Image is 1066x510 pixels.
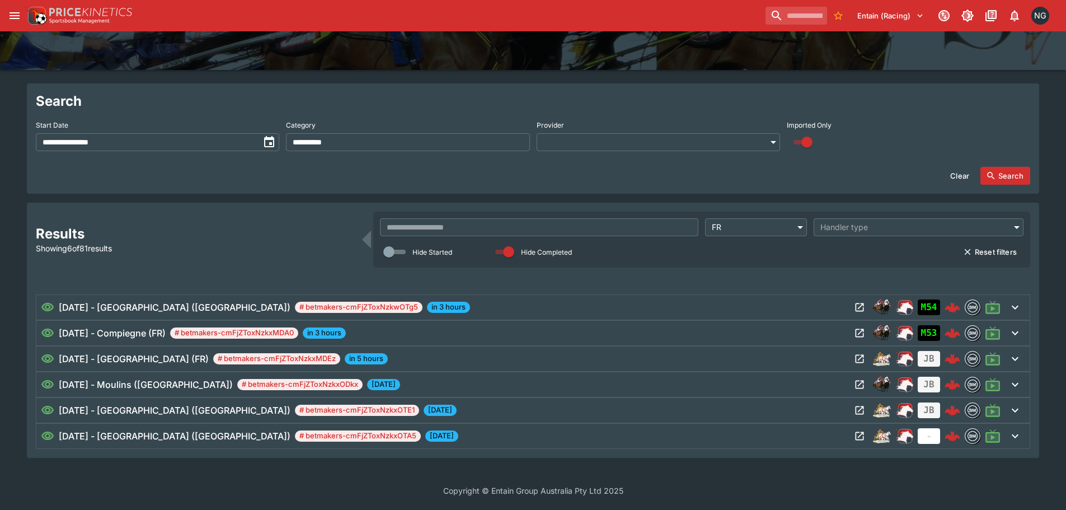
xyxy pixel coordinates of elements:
[213,353,340,364] span: # betmakers-cmFjZToxNzkxMDEz
[367,379,400,390] span: [DATE]
[851,7,931,25] button: Select Tenant
[895,350,913,368] img: racing.png
[873,376,891,394] div: horse_racing
[295,431,421,442] span: # betmakers-cmFjZToxNzkxOTA5
[965,429,980,443] img: betmakers.png
[25,4,47,27] img: PriceKinetics Logo
[895,427,913,445] img: racing.png
[521,247,572,257] p: Hide Completed
[985,325,1001,341] svg: Live
[965,377,980,392] div: betmakers
[412,247,452,257] p: Hide Started
[945,377,960,392] img: logo-cerberus--red.svg
[59,301,290,314] h6: [DATE] - [GEOGRAPHIC_DATA] ([GEOGRAPHIC_DATA])
[286,120,316,130] p: Category
[895,324,913,342] img: racing.png
[945,403,960,418] img: logo-cerberus--red.svg
[851,350,868,368] button: Open Meeting
[1004,6,1025,26] button: Notifications
[427,302,470,313] span: in 3 hours
[985,377,1001,392] svg: Live
[873,298,891,316] div: horse_racing
[873,427,891,445] img: harness_racing.png
[820,222,1006,233] div: Handler type
[36,242,355,254] p: Showing 6 of 81 results
[981,6,1001,26] button: Documentation
[918,325,940,341] div: Imported to Jetbet as OPEN
[259,132,279,152] button: toggle date time picker
[851,376,868,394] button: Open Meeting
[41,352,54,366] svg: Visible
[965,351,980,367] div: betmakers
[41,326,54,340] svg: Visible
[36,92,1030,110] h2: Search
[895,376,913,394] img: racing.png
[170,327,298,339] span: # betmakers-cmFjZToxNzkxMDA0
[918,300,940,315] div: Imported to Jetbet as OPEN
[851,298,868,316] button: Open Meeting
[49,8,132,16] img: PriceKinetics
[985,403,1001,418] svg: Live
[873,324,891,342] img: horse_racing.png
[965,428,980,444] div: betmakers
[537,120,564,130] p: Provider
[303,327,346,339] span: in 3 hours
[985,351,1001,367] svg: Live
[41,301,54,314] svg: Visible
[980,167,1030,185] button: Search
[965,377,980,392] img: betmakers.png
[873,376,891,394] img: horse_racing.png
[237,379,363,390] span: # betmakers-cmFjZToxNzkxODkx
[4,6,25,26] button: open drawer
[895,401,913,419] img: racing.png
[895,350,913,368] div: ParallelRacing Handler
[345,353,388,364] span: in 5 hours
[873,298,891,316] img: horse_racing.png
[965,326,980,340] img: betmakers.png
[965,403,980,418] img: betmakers.png
[943,167,976,185] button: Clear
[295,302,422,313] span: # betmakers-cmFjZToxNzkwOTg5
[965,325,980,341] div: betmakers
[918,351,940,367] div: Jetbet not yet mapped
[934,6,954,26] button: Connected to PK
[957,6,978,26] button: Toggle light/dark mode
[945,428,960,444] img: logo-cerberus--red.svg
[1031,7,1049,25] div: Nick Goss
[705,218,807,236] div: FR
[59,326,166,340] h6: [DATE] - Compiegne (FR)
[873,324,891,342] div: horse_racing
[965,403,980,418] div: betmakers
[945,300,960,315] img: logo-cerberus--red.svg
[36,120,68,130] p: Start Date
[59,404,290,417] h6: [DATE] - [GEOGRAPHIC_DATA] ([GEOGRAPHIC_DATA])
[41,378,54,391] svg: Visible
[965,352,980,366] img: betmakers.png
[945,325,960,341] img: logo-cerberus--red.svg
[851,401,868,419] button: Open Meeting
[59,429,290,443] h6: [DATE] - [GEOGRAPHIC_DATA] ([GEOGRAPHIC_DATA])
[424,405,457,416] span: [DATE]
[1028,3,1053,28] button: Nick Goss
[41,404,54,417] svg: Visible
[59,352,209,366] h6: [DATE] - [GEOGRAPHIC_DATA] (FR)
[895,401,913,419] div: ParallelRacing Handler
[295,405,419,416] span: # betmakers-cmFjZToxNzkxOTE1
[895,427,913,445] div: ParallelRacing Handler
[766,7,827,25] input: search
[895,298,913,316] img: racing.png
[873,401,891,419] div: harness_racing
[918,403,940,418] div: Jetbet not yet mapped
[965,300,980,315] div: betmakers
[873,427,891,445] div: harness_racing
[425,431,458,442] span: [DATE]
[895,376,913,394] div: ParallelRacing Handler
[787,120,832,130] p: Imported Only
[985,300,1001,315] svg: Live
[895,298,913,316] div: ParallelRacing Handler
[873,350,891,368] div: harness_racing
[851,324,868,342] button: Open Meeting
[895,324,913,342] div: ParallelRacing Handler
[829,7,847,25] button: No Bookmarks
[985,428,1001,444] svg: Live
